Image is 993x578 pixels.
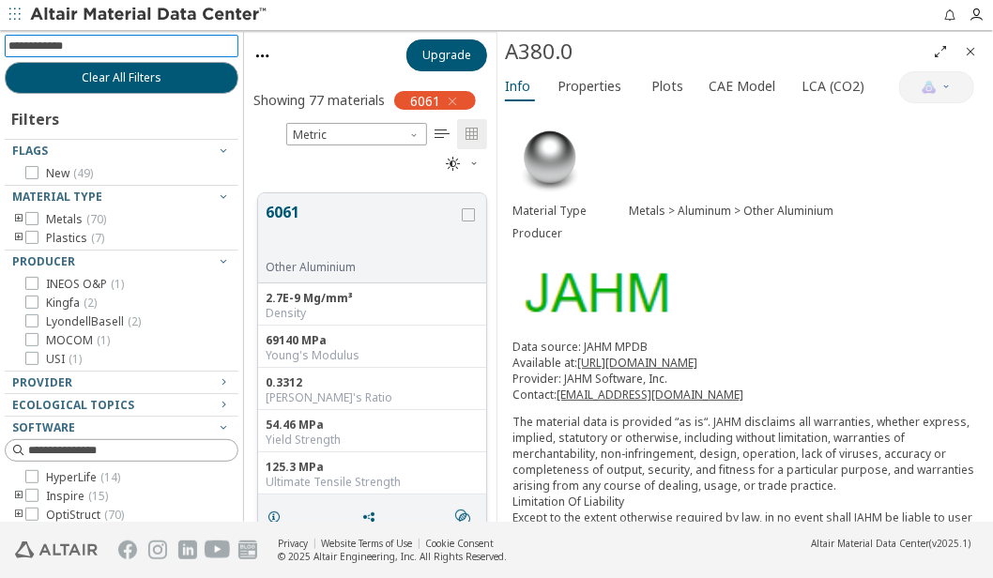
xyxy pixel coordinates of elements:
img: Altair Material Data Center [30,6,269,24]
span: Metals [46,212,106,227]
button: Close [955,37,985,67]
button: Upgrade [406,39,487,71]
img: Material Type Image [512,121,588,196]
div: grid [244,179,496,523]
i: toogle group [12,212,25,227]
span: ( 7 ) [91,230,104,246]
span: ( 15 ) [88,488,108,504]
div: Young's Modulus [266,348,479,363]
span: Altair Material Data Center [811,537,929,550]
span: ( 2 ) [128,313,141,329]
div: © 2025 Altair Engineering, Inc. All Rights Reserved. [278,550,507,563]
span: Plots [651,71,683,101]
span: New [46,166,93,181]
button: Similar search [447,498,486,536]
span: Metric [286,123,427,145]
div: Material Type [512,204,629,219]
div: Metals > Aluminum > Other Aluminium [629,204,978,219]
span: Inspire [46,489,108,504]
span: ( 70 ) [104,507,124,523]
div: [PERSON_NAME]'s Ratio [266,390,479,405]
div: Density [266,306,479,321]
button: Details [258,498,298,536]
img: AI Copilot [922,80,937,95]
i: toogle group [12,508,25,523]
span: ( 2 ) [84,295,97,311]
div: 54.46 MPa [266,418,479,433]
a: Cookie Consent [425,537,494,550]
a: Website Terms of Use [321,537,412,550]
i: toogle group [12,489,25,504]
button: Share [353,498,392,536]
button: Flags [5,140,238,162]
span: Kingfa [46,296,97,311]
div: 0.3312 [266,375,479,390]
span: INEOS O&P [46,277,124,292]
div: Other Aluminium [266,260,458,275]
div: Ultimate Tensile Strength [266,475,479,490]
span: ( 14 ) [100,469,120,485]
span: Info [505,71,530,101]
div: Unit System [286,123,427,145]
a: [EMAIL_ADDRESS][DOMAIN_NAME] [557,387,743,403]
span: Upgrade [422,48,471,63]
span: LyondellBasell [46,314,141,329]
span: LCA (CO2) [802,71,864,101]
span: Flags [12,143,48,159]
img: Logo - Provider [512,260,678,324]
button: Ecological Topics [5,394,238,417]
button: Provider [5,372,238,394]
i: toogle group [12,231,25,246]
span: USI [46,352,82,367]
span: Producer [12,253,75,269]
span: Software [12,419,75,435]
span: Material Type [12,189,102,205]
span: ( 1 ) [69,351,82,367]
img: Altair Engineering [15,541,98,558]
i:  [465,127,480,142]
span: Plastics [46,231,104,246]
button: Tile View [457,119,487,149]
span: ( 1 ) [97,332,110,348]
p: Data source: JAHM MPDB Available at: Provider: JAHM Software, Inc. Contact: [512,339,978,403]
div: Filters [5,94,69,139]
span: 6061 [410,92,440,109]
span: ( 1 ) [111,276,124,292]
div: Showing 77 materials [253,91,385,109]
button: Software [5,417,238,439]
i:  [455,510,470,525]
span: Properties [558,71,621,101]
div: Yield Strength [266,433,479,448]
i:  [446,157,461,172]
div: Producer [512,226,629,241]
button: Full Screen [925,37,955,67]
div: 125.3 MPa [266,460,479,475]
i:  [435,127,450,142]
div: (v2025.1) [811,537,970,550]
button: AI Copilot [899,71,974,103]
a: [URL][DOMAIN_NAME] [577,355,697,371]
span: Ecological Topics [12,397,134,413]
button: Producer [5,251,238,273]
span: CAE Model [709,71,775,101]
a: Privacy [278,537,308,550]
button: Theme [438,149,487,179]
span: ( 70 ) [86,211,106,227]
span: MOCOM [46,333,110,348]
span: Provider [12,374,72,390]
div: 69140 MPa [266,333,479,348]
button: Material Type [5,186,238,208]
span: ( 49 ) [73,165,93,181]
span: OptiStruct [46,508,124,523]
div: 2.7E-9 Mg/mm³ [266,291,479,306]
button: 6061 [266,201,458,260]
div: A380.0 [505,37,925,67]
button: Clear All Filters [5,62,238,94]
span: Clear All Filters [82,70,161,85]
button: Table View [427,119,457,149]
span: HyperLife [46,470,120,485]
